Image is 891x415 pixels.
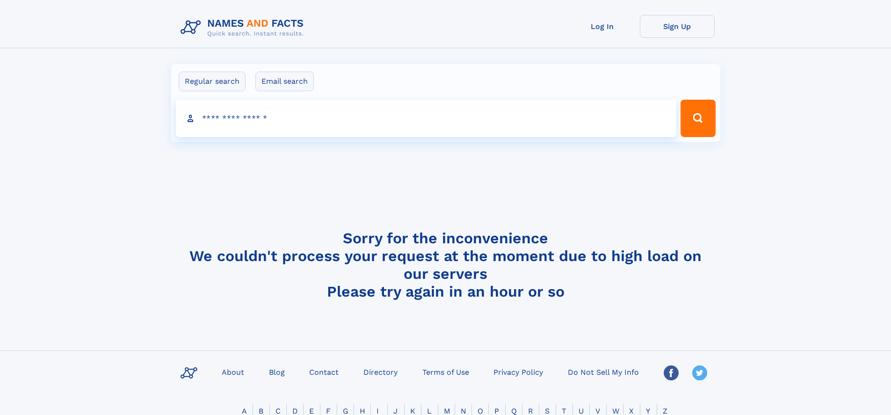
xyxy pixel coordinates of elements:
label: Email search [255,72,314,91]
button: Search Button [681,100,715,137]
a: Terms of Use [419,365,473,379]
a: Directory [360,365,401,379]
h4: Sorry for the inconvenience We couldn't process your request at the moment due to high load on ou... [177,229,715,300]
img: Twitter [692,365,707,380]
a: Log In [565,15,640,38]
a: Contact [305,365,342,379]
a: About [218,365,248,379]
a: Sign Up [640,15,715,38]
input: search input [176,100,677,137]
img: Facebook [664,365,679,380]
a: Privacy Policy [490,365,547,379]
a: Do Not Sell My Info [564,365,643,379]
a: Blog [265,365,289,379]
label: Regular search [179,72,246,91]
img: Logo Names and Facts [177,15,311,40]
